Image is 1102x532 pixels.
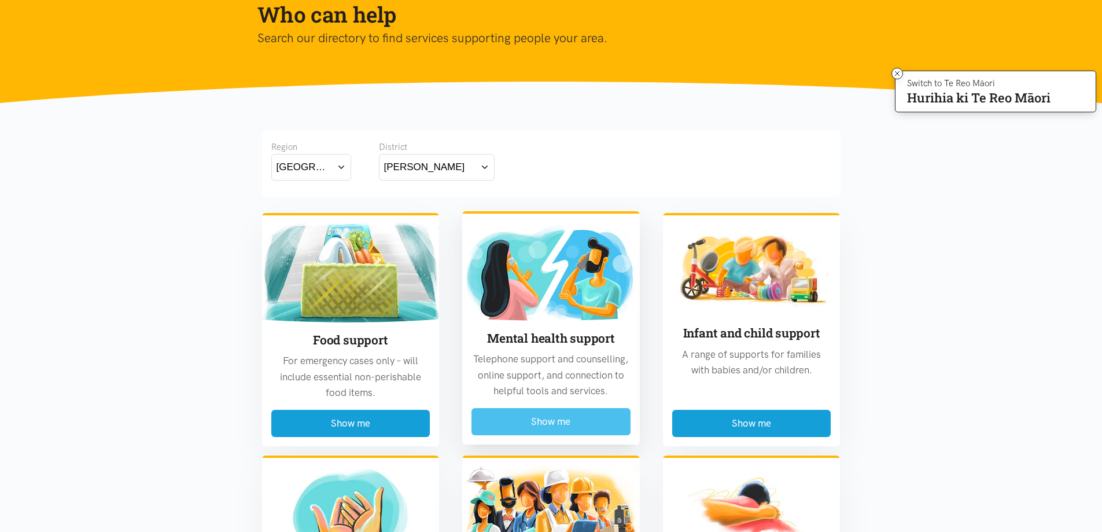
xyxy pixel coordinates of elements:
[379,154,495,180] button: [PERSON_NAME]
[384,159,465,175] div: [PERSON_NAME]
[672,410,831,437] button: Show me
[471,351,631,399] p: Telephone support and counselling, online support, and connection to helpful tools and services.
[271,140,351,154] div: Region
[471,408,631,435] button: Show me
[471,330,631,347] h3: Mental health support
[257,28,827,48] p: Search our directory to find services supporting people your area.
[672,325,831,342] h3: Infant and child support
[257,1,827,28] h1: Who can help
[271,353,430,401] p: For emergency cases only – will include essential non-perishable food items.
[271,332,430,348] h3: Food support
[379,140,495,154] div: District
[907,80,1051,87] p: Switch to Te Reo Māori
[271,154,351,180] button: [GEOGRAPHIC_DATA]
[672,347,831,378] p: A range of supports for families with babies and/or children.
[277,159,332,175] div: [GEOGRAPHIC_DATA]
[271,410,430,437] button: Show me
[907,93,1051,103] p: Hurihia ki Te Reo Māori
